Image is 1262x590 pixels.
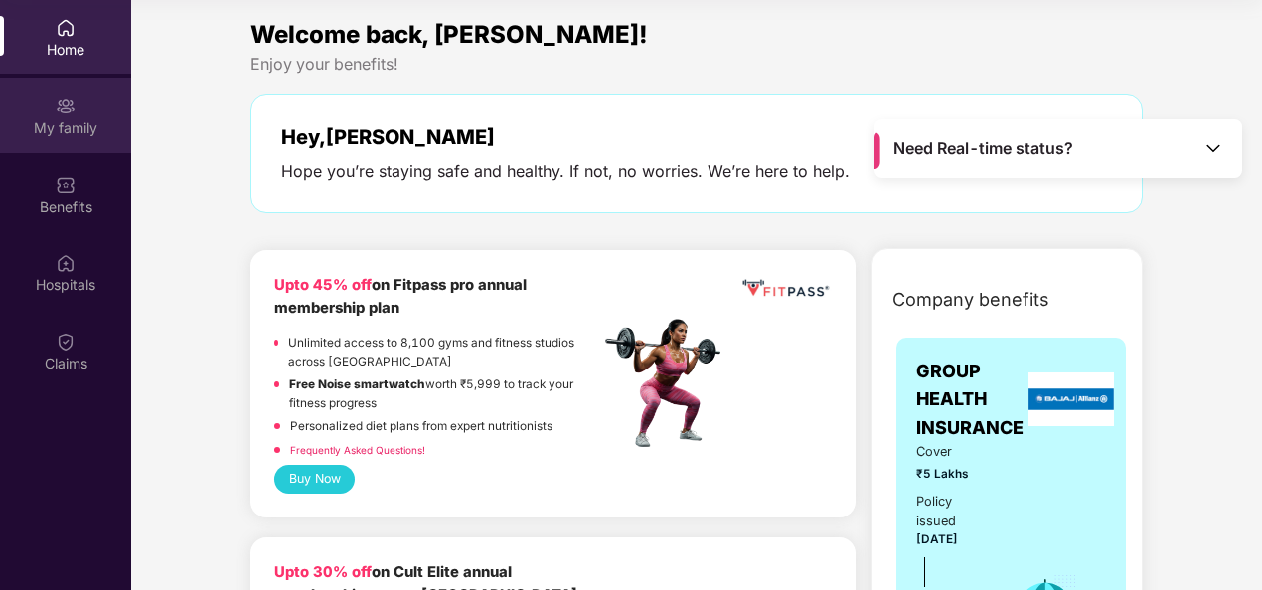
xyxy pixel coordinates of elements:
img: svg+xml;base64,PHN2ZyBpZD0iSG9tZSIgeG1sbnM9Imh0dHA6Ly93d3cudzMub3JnLzIwMDAvc3ZnIiB3aWR0aD0iMjAiIG... [56,18,76,38]
a: Frequently Asked Questions! [290,444,425,456]
p: Personalized diet plans from expert nutritionists [290,417,552,436]
img: fpp.png [599,314,738,453]
span: Need Real-time status? [893,138,1073,159]
img: svg+xml;base64,PHN2ZyBpZD0iSG9zcGl0YWxzIiB4bWxucz0iaHR0cDovL3d3dy53My5vcmcvMjAwMC9zdmciIHdpZHRoPS... [56,253,76,273]
img: insurerLogo [1028,372,1114,426]
img: fppp.png [739,274,833,303]
span: Welcome back, [PERSON_NAME]! [250,20,648,49]
p: worth ₹5,999 to track your fitness progress [289,375,599,412]
div: Hey, [PERSON_NAME] [281,125,850,149]
b: on Fitpass pro annual membership plan [274,276,527,317]
span: GROUP HEALTH INSURANCE [916,358,1024,442]
img: svg+xml;base64,PHN2ZyB3aWR0aD0iMjAiIGhlaWdodD0iMjAiIHZpZXdCb3g9IjAgMCAyMCAyMCIgZmlsbD0ibm9uZSIgeG... [56,96,76,116]
div: Enjoy your benefits! [250,54,1143,74]
b: Upto 45% off [274,276,372,294]
span: Company benefits [892,286,1049,314]
img: svg+xml;base64,PHN2ZyBpZD0iQmVuZWZpdHMiIHhtbG5zPSJodHRwOi8vd3d3LnczLm9yZy8yMDAwL3N2ZyIgd2lkdGg9Ij... [56,175,76,195]
div: Hope you’re staying safe and healthy. If not, no worries. We’re here to help. [281,161,850,182]
div: Policy issued [916,492,987,531]
strong: Free Noise smartwatch [289,377,425,391]
span: [DATE] [916,532,958,546]
img: svg+xml;base64,PHN2ZyBpZD0iQ2xhaW0iIHhtbG5zPSJodHRwOi8vd3d3LnczLm9yZy8yMDAwL3N2ZyIgd2lkdGg9IjIwIi... [56,332,76,352]
button: Buy Now [274,465,355,494]
span: Cover [916,442,987,462]
b: Upto 30% off [274,563,372,581]
span: ₹5 Lakhs [916,465,987,484]
p: Unlimited access to 8,100 gyms and fitness studios across [GEOGRAPHIC_DATA] [288,334,599,370]
img: Toggle Icon [1203,138,1223,158]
